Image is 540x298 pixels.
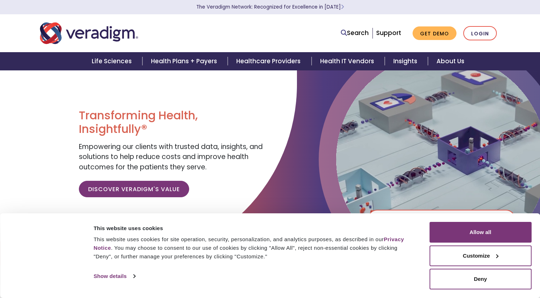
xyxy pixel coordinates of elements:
div: This website uses cookies [94,224,413,233]
a: Health Plans + Payers [142,52,228,70]
a: The Veradigm Network: Recognized for Excellence in [DATE]Learn More [196,4,344,10]
button: Deny [429,269,531,289]
button: Allow all [429,222,531,243]
a: About Us [428,52,473,70]
a: Discover Veradigm's Value [79,181,189,197]
a: Support [376,29,401,37]
a: Login [463,26,497,41]
div: This website uses cookies for site operation, security, personalization, and analytics purposes, ... [94,235,413,261]
a: Life Sciences [83,52,142,70]
span: Empowering our clients with trusted data, insights, and solutions to help reduce costs and improv... [79,142,263,172]
a: Insights [385,52,428,70]
h1: Transforming Health, Insightfully® [79,109,264,136]
img: Veradigm logo [40,21,138,45]
a: Healthcare Providers [228,52,311,70]
a: Search [341,28,369,38]
a: Get Demo [413,26,456,40]
button: Customize [429,245,531,266]
a: Show details [94,271,135,282]
a: Health IT Vendors [312,52,385,70]
span: Learn More [341,4,344,10]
